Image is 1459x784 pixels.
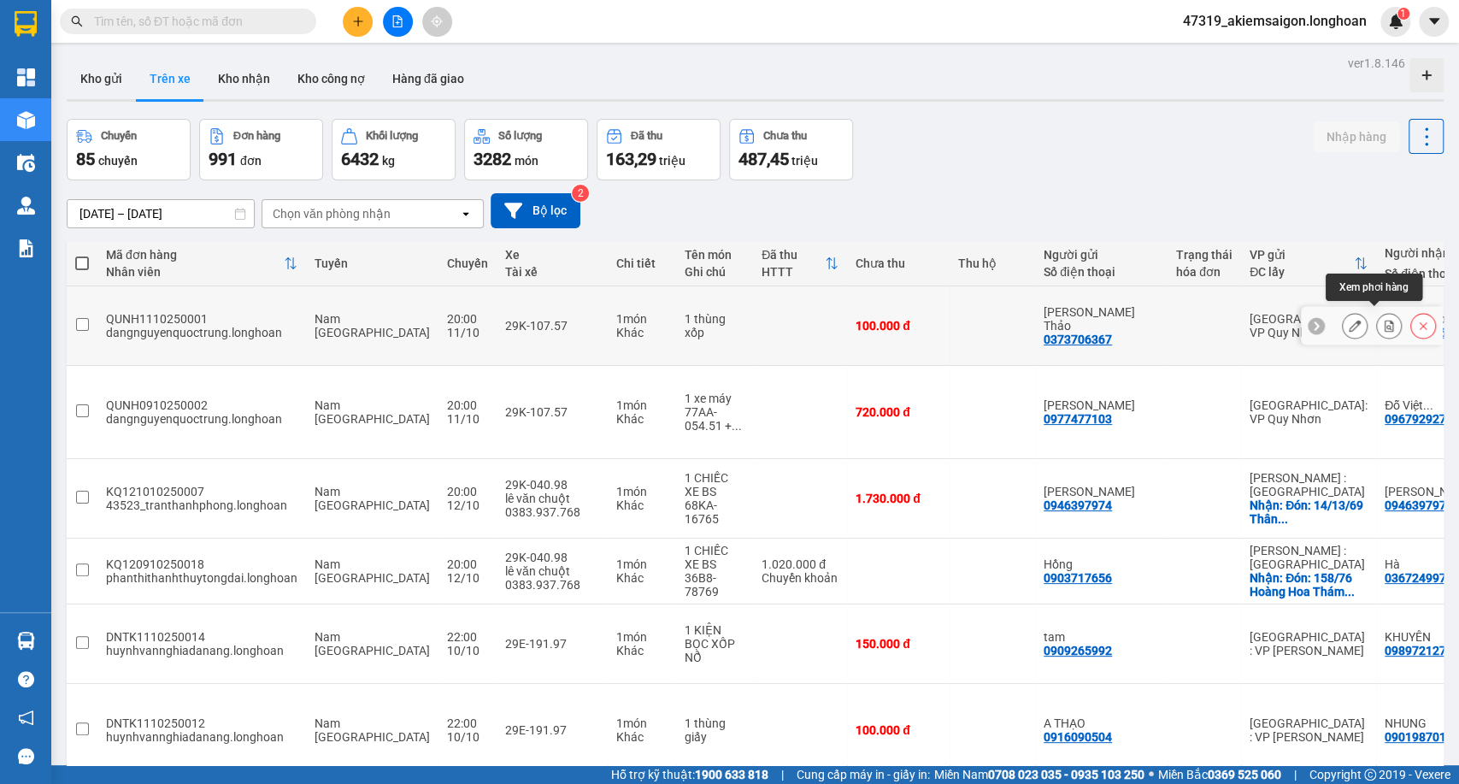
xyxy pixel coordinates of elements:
[738,149,789,169] span: 487,45
[616,644,668,657] div: Khác
[616,498,668,512] div: Khác
[762,571,838,585] div: Chuyển khoản
[1250,630,1368,657] div: [GEOGRAPHIC_DATA] : VP [PERSON_NAME]
[505,551,599,564] div: 29K-040.98
[685,248,744,262] div: Tên món
[685,471,744,526] div: 1 CHIẾC XE BS 68KA-16765
[106,412,297,426] div: dangnguyenquoctrung.longhoan
[447,730,488,744] div: 10/10
[685,265,744,279] div: Ghi chú
[15,11,37,37] img: logo-vxr
[1400,8,1406,20] span: 1
[1044,571,1112,585] div: 0903717656
[1385,644,1453,657] div: 0989721276
[616,557,668,571] div: 1 món
[856,637,941,651] div: 150.000 đ
[1044,485,1159,498] div: Mai Dung
[1044,265,1159,279] div: Số điện thoại
[685,623,744,664] div: 1 KIỆN BỌC XỐP NỔ
[616,312,668,326] div: 1 món
[315,398,430,426] span: Nam [GEOGRAPHIC_DATA]
[762,557,838,571] div: 1.020.000 đ
[498,130,542,142] div: Số lượng
[1044,716,1159,730] div: A THẠO
[1250,544,1368,571] div: [PERSON_NAME] : [GEOGRAPHIC_DATA]
[616,730,668,744] div: Khác
[505,478,599,492] div: 29K-040.98
[1250,265,1354,279] div: ĐC lấy
[762,265,825,279] div: HTTT
[17,632,35,650] img: warehouse-icon
[106,630,297,644] div: DNTK1110250014
[447,498,488,512] div: 12/10
[763,130,807,142] div: Chưa thu
[1423,398,1433,412] span: ...
[753,241,847,286] th: Toggle SortBy
[447,630,488,644] div: 22:00
[611,765,768,784] span: Hỗ trợ kỹ thuật:
[659,154,685,168] span: triệu
[352,15,364,27] span: plus
[856,723,941,737] div: 100.000 đ
[856,492,941,505] div: 1.730.000 đ
[67,119,191,180] button: Chuyến85chuyến
[1427,14,1442,29] span: caret-down
[1313,121,1400,152] button: Nhập hàng
[1278,512,1288,526] span: ...
[1158,765,1281,784] span: Miền Bắc
[1385,412,1453,426] div: 0967929277
[505,405,599,419] div: 29K-107.57
[315,557,430,585] span: Nam [GEOGRAPHIC_DATA]
[616,485,668,498] div: 1 món
[1241,241,1376,286] th: Toggle SortBy
[106,571,297,585] div: phanthithanhthuytongdai.longhoan
[1326,274,1422,301] div: Xem phơi hàng
[732,419,742,433] span: ...
[1250,312,1368,339] div: [GEOGRAPHIC_DATA]: VP Quy Nhơn
[685,544,744,598] div: 1 CHIẾC XE BS 36B8-78769
[934,765,1144,784] span: Miền Nam
[106,326,297,339] div: dangnguyenquoctrung.longhoan
[1176,265,1233,279] div: hóa đơn
[491,193,580,228] button: Bộ lọc
[958,256,1027,270] div: Thu hộ
[447,644,488,657] div: 10/10
[18,710,34,726] span: notification
[781,765,784,784] span: |
[240,154,262,168] span: đơn
[685,716,744,744] div: 1 thùng giấy
[505,723,599,737] div: 29E-191.97
[17,239,35,257] img: solution-icon
[94,12,296,31] input: Tìm tên, số ĐT hoặc mã đơn
[17,197,35,215] img: warehouse-icon
[1250,398,1368,426] div: [GEOGRAPHIC_DATA]: VP Quy Nhơn
[1044,333,1112,346] div: 0373706367
[1149,771,1154,778] span: ⚪️
[18,671,34,687] span: question-circle
[1044,412,1112,426] div: 0977477103
[1044,630,1159,644] div: tam
[447,256,488,270] div: Chuyến
[106,485,297,498] div: KQ121010250007
[685,392,744,433] div: 1 xe máy 77AA-054.51 + 1 chìa khóa + cavet
[315,630,430,657] span: Nam [GEOGRAPHIC_DATA]
[106,498,297,512] div: 43523_tranthanhphong.longhoan
[1208,768,1281,781] strong: 0369 525 060
[18,748,34,764] span: message
[106,644,297,657] div: huynhvannghiadanang.longhoan
[616,412,668,426] div: Khác
[1250,716,1368,744] div: [GEOGRAPHIC_DATA] : VP [PERSON_NAME]
[616,571,668,585] div: Khác
[1250,571,1368,598] div: Nhận: Đón: 158/76 Hoàng Hoa Thám p12, Tân Bình
[616,630,668,644] div: 1 món
[447,412,488,426] div: 11/10
[1044,557,1159,571] div: Hồng
[631,130,662,142] div: Đã thu
[383,7,413,37] button: file-add
[315,312,430,339] span: Nam [GEOGRAPHIC_DATA]
[315,485,430,512] span: Nam [GEOGRAPHIC_DATA]
[76,149,95,169] span: 85
[1044,398,1159,412] div: Anh Hòa
[1419,7,1449,37] button: caret-down
[447,716,488,730] div: 22:00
